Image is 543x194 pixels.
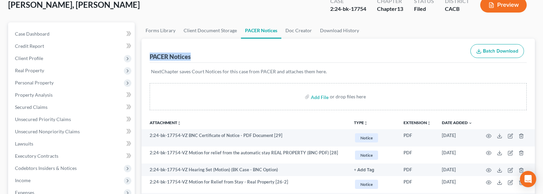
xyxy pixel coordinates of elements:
[15,67,44,73] span: Real Property
[10,89,135,101] a: Property Analysis
[330,93,366,100] div: or drop files here
[330,5,366,13] div: 2:24-bk-17754
[483,48,518,54] span: Batch Download
[427,121,431,125] i: unfold_more
[414,5,434,13] div: Filed
[354,179,393,190] a: Notice
[445,5,469,13] div: CACB
[470,44,524,58] button: Batch Download
[10,150,135,162] a: Executory Contracts
[377,5,403,13] div: Chapter
[520,171,536,187] div: Open Intercom Messenger
[355,133,378,142] span: Notice
[142,129,349,147] td: 2:24-bk-17754-VZ BNC Certificate of Notice - PDF Document [29]
[10,28,135,40] a: Case Dashboard
[436,129,478,147] td: [DATE]
[398,147,436,164] td: PDF
[177,121,181,125] i: unfold_more
[10,113,135,125] a: Unsecured Priority Claims
[436,147,478,164] td: [DATE]
[398,176,436,193] td: PDF
[10,138,135,150] a: Lawsuits
[150,120,181,125] a: Attachmentunfold_more
[142,163,349,176] td: 2:24-bk-17754-VZ Hearing Set (Motion) (BK Case - BNC Option)
[151,68,525,75] p: NextChapter saves Court Notices for this case from PACER and attaches them here.
[281,22,316,39] a: Doc Creator
[436,163,478,176] td: [DATE]
[15,31,50,37] span: Case Dashboard
[180,22,241,39] a: Client Document Storage
[354,121,368,125] button: TYPEunfold_more
[355,180,378,189] span: Notice
[398,129,436,147] td: PDF
[355,151,378,160] span: Notice
[442,120,472,125] a: Date Added expand_more
[364,121,368,125] i: unfold_more
[15,80,54,85] span: Personal Property
[354,167,393,173] a: + Add Tag
[354,168,374,172] button: + Add Tag
[15,129,80,134] span: Unsecured Nonpriority Claims
[354,150,393,161] a: Notice
[316,22,363,39] a: Download History
[15,104,48,110] span: Secured Claims
[10,40,135,52] a: Credit Report
[10,125,135,138] a: Unsecured Nonpriority Claims
[15,55,43,61] span: Client Profile
[15,177,31,183] span: Income
[15,165,77,171] span: Codebtors Insiders & Notices
[354,132,393,143] a: Notice
[15,43,44,49] span: Credit Report
[142,22,180,39] a: Forms Library
[15,116,71,122] span: Unsecured Priority Claims
[397,5,403,12] span: 13
[436,176,478,193] td: [DATE]
[15,153,58,159] span: Executory Contracts
[241,22,281,39] a: PACER Notices
[398,163,436,176] td: PDF
[15,141,33,147] span: Lawsuits
[404,120,431,125] a: Extensionunfold_more
[150,53,191,61] div: PACER Notices
[15,92,53,98] span: Property Analysis
[142,147,349,164] td: 2:24-bk-17754-VZ Motion for relief from the automatic stay REAL PROPERTY (BNC-PDF) [28]
[10,101,135,113] a: Secured Claims
[468,121,472,125] i: expand_more
[142,176,349,193] td: 2:24-bk-17754-VZ Motion for Relief from Stay - Real Property [26-2]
